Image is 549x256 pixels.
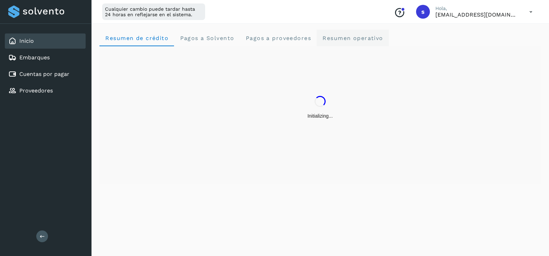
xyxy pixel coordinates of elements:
[19,54,50,61] a: Embarques
[435,6,518,11] p: Hola,
[245,35,311,41] span: Pagos a proveedores
[102,3,205,20] div: Cualquier cambio puede tardar hasta 24 horas en reflejarse en el sistema.
[5,50,86,65] div: Embarques
[19,38,34,44] a: Inicio
[5,67,86,82] div: Cuentas por pagar
[19,87,53,94] a: Proveedores
[105,35,168,41] span: Resumen de crédito
[435,11,518,18] p: smedina@niagarawater.com
[180,35,234,41] span: Pagos a Solvento
[5,33,86,49] div: Inicio
[19,71,69,77] a: Cuentas por pagar
[5,83,86,98] div: Proveedores
[322,35,383,41] span: Resumen operativo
